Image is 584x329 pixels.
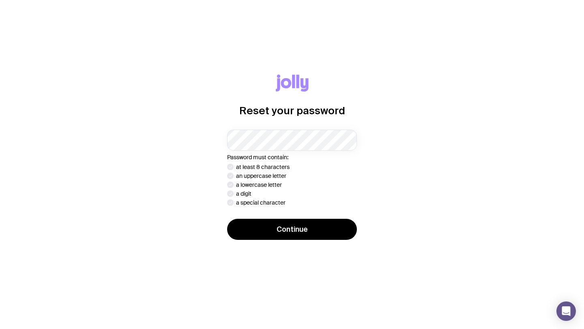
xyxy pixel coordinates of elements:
[236,173,286,179] p: an uppercase letter
[227,154,357,160] p: Password must contain:
[239,105,345,117] h1: Reset your password
[556,301,576,321] div: Open Intercom Messenger
[236,190,251,197] p: a digit
[227,219,357,240] button: Continue
[277,224,308,234] span: Continue
[236,164,290,170] p: at least 8 characters
[236,199,286,206] p: a special character
[236,182,282,188] p: a lowercase letter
